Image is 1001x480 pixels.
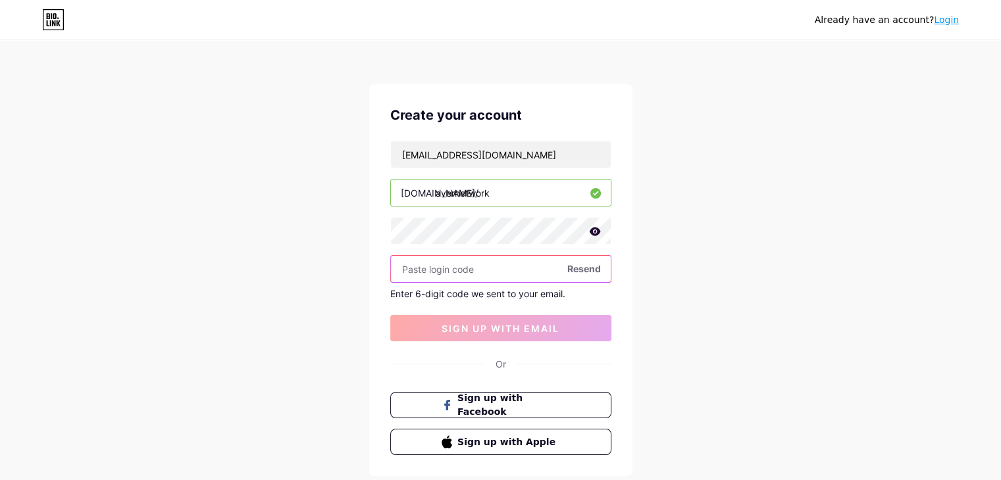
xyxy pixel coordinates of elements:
[567,262,601,276] span: Resend
[390,429,611,455] button: Sign up with Apple
[815,13,959,27] div: Already have an account?
[391,180,611,206] input: username
[391,141,611,168] input: Email
[391,256,611,282] input: Paste login code
[934,14,959,25] a: Login
[496,357,506,371] div: Or
[457,391,559,419] span: Sign up with Facebook
[401,186,478,200] div: [DOMAIN_NAME]/
[442,323,559,334] span: sign up with email
[390,288,611,299] div: Enter 6-digit code we sent to your email.
[457,435,559,449] span: Sign up with Apple
[390,392,611,418] button: Sign up with Facebook
[390,315,611,341] button: sign up with email
[390,105,611,125] div: Create your account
